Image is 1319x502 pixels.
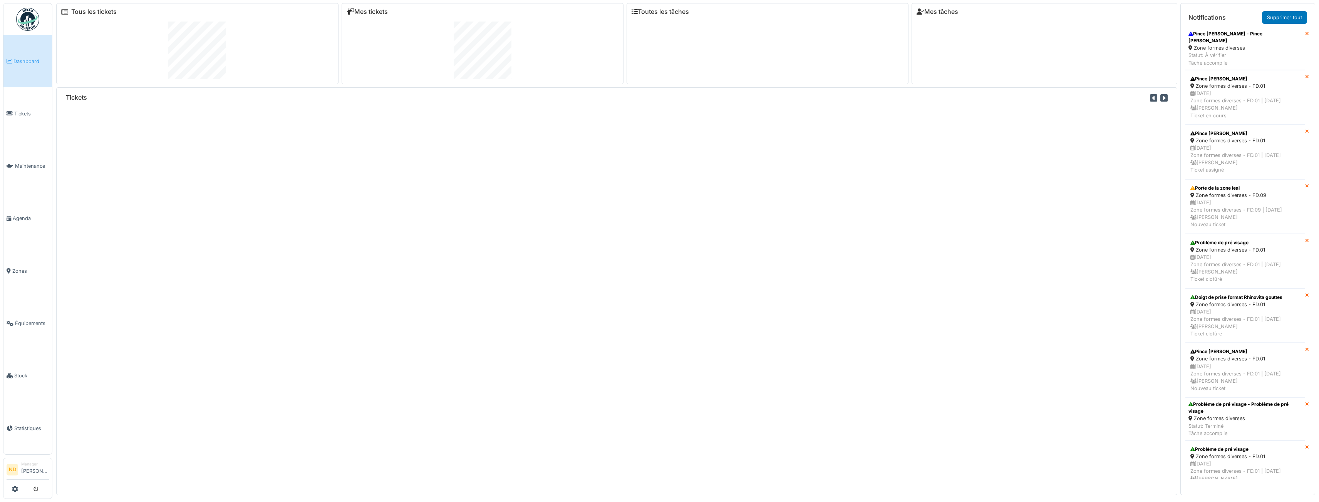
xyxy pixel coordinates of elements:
[347,8,388,15] a: Mes tickets
[1190,348,1300,355] div: Pince [PERSON_NAME]
[1190,246,1300,254] div: Zone formes diverses - FD.01
[7,461,49,480] a: ND Manager[PERSON_NAME]
[1190,75,1300,82] div: Pince [PERSON_NAME]
[3,245,52,297] a: Zones
[14,425,49,432] span: Statistiques
[1188,30,1302,44] div: Pince [PERSON_NAME] - Pince [PERSON_NAME]
[1188,14,1226,21] h6: Notifications
[1185,343,1305,397] a: Pince [PERSON_NAME] Zone formes diverses - FD.01 [DATE]Zone formes diverses - FD.01 | [DATE] [PER...
[1190,199,1300,228] div: [DATE] Zone formes diverses - FD.09 | [DATE] [PERSON_NAME] Nouveau ticket
[7,464,18,475] li: ND
[917,8,958,15] a: Mes tâches
[1190,254,1300,283] div: [DATE] Zone formes diverses - FD.01 | [DATE] [PERSON_NAME] Ticket clotûré
[13,58,49,65] span: Dashboard
[13,215,49,222] span: Agenda
[3,297,52,349] a: Équipements
[1190,185,1300,192] div: Porte de la zone leal
[1190,294,1300,301] div: Doigt de prise format Rhinovita gouttes
[1185,397,1305,440] a: Problème de pré visage - Problème de pré visage Zone formes diverses Statut: TerminéTâche accomplie
[1185,234,1305,289] a: Problème de pré visage Zone formes diverses - FD.01 [DATE]Zone formes diverses - FD.01 | [DATE] [...
[1185,440,1305,495] a: Problème de pré visage Zone formes diverses - FD.01 [DATE]Zone formes diverses - FD.01 | [DATE] [...
[1190,137,1300,144] div: Zone formes diverses - FD.01
[1190,144,1300,174] div: [DATE] Zone formes diverses - FD.01 | [DATE] [PERSON_NAME] Ticket assigné
[632,8,689,15] a: Toutes les tâches
[3,350,52,402] a: Stock
[3,87,52,140] a: Tickets
[1190,130,1300,137] div: Pince [PERSON_NAME]
[15,320,49,327] span: Équipements
[16,8,39,31] img: Badge_color-CXgf-gQk.svg
[3,402,52,454] a: Statistiques
[3,140,52,192] a: Maintenance
[1190,355,1300,362] div: Zone formes diverses - FD.01
[1190,239,1300,246] div: Problème de pré visage
[12,267,49,275] span: Zones
[1190,90,1300,119] div: [DATE] Zone formes diverses - FD.01 | [DATE] [PERSON_NAME] Ticket en cours
[3,192,52,245] a: Agenda
[14,372,49,379] span: Stock
[1190,301,1300,308] div: Zone formes diverses - FD.01
[1190,192,1300,199] div: Zone formes diverses - FD.09
[1190,453,1300,460] div: Zone formes diverses - FD.01
[1185,289,1305,343] a: Doigt de prise format Rhinovita gouttes Zone formes diverses - FD.01 [DATE]Zone formes diverses -...
[21,461,49,478] li: [PERSON_NAME]
[21,461,49,467] div: Manager
[1185,27,1305,70] a: Pince [PERSON_NAME] - Pince [PERSON_NAME] Zone formes diverses Statut: À vérifierTâche accomplie
[1188,44,1302,52] div: Zone formes diverses
[71,8,117,15] a: Tous les tickets
[1188,415,1302,422] div: Zone formes diverses
[1185,179,1305,234] a: Porte de la zone leal Zone formes diverses - FD.09 [DATE]Zone formes diverses - FD.09 | [DATE] [P...
[1190,363,1300,392] div: [DATE] Zone formes diverses - FD.01 | [DATE] [PERSON_NAME] Nouveau ticket
[1188,52,1302,66] div: Statut: À vérifier Tâche accomplie
[1190,82,1300,90] div: Zone formes diverses - FD.01
[1185,125,1305,179] a: Pince [PERSON_NAME] Zone formes diverses - FD.01 [DATE]Zone formes diverses - FD.01 | [DATE] [PER...
[1190,460,1300,490] div: [DATE] Zone formes diverses - FD.01 | [DATE] [PERSON_NAME] Ticket assigné
[1188,401,1302,415] div: Problème de pré visage - Problème de pré visage
[1185,70,1305,125] a: Pince [PERSON_NAME] Zone formes diverses - FD.01 [DATE]Zone formes diverses - FD.01 | [DATE] [PER...
[14,110,49,117] span: Tickets
[1188,422,1302,437] div: Statut: Terminé Tâche accomplie
[1190,308,1300,338] div: [DATE] Zone formes diverses - FD.01 | [DATE] [PERSON_NAME] Ticket clotûré
[1262,11,1307,24] a: Supprimer tout
[15,162,49,170] span: Maintenance
[1190,446,1300,453] div: Problème de pré visage
[66,94,87,101] h6: Tickets
[3,35,52,87] a: Dashboard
